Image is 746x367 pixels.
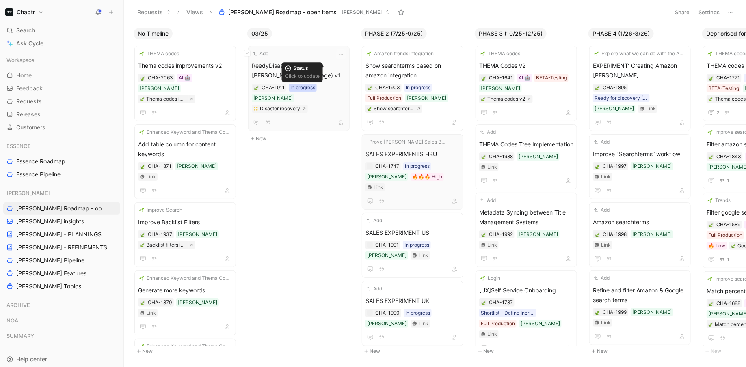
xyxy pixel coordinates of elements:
span: PHASE 2 (7/25-9/25) [365,30,423,38]
div: In progress [406,84,430,92]
span: Show searchterms based on amazon integration [365,61,460,80]
div: [PERSON_NAME] [177,162,216,170]
img: 🍃 [708,97,713,101]
img: 🍃 [709,155,714,159]
img: 🍃 [481,300,486,305]
div: 🍃 [595,163,600,169]
a: [PERSON_NAME] Features [3,267,120,279]
a: [PERSON_NAME] Topics [3,280,120,292]
a: [PERSON_NAME] Roadmap - open items [3,202,120,215]
button: Prove [PERSON_NAME] Sales Boost [365,138,449,146]
div: Full Production [481,320,515,328]
span: Customers [16,123,45,131]
span: [PERSON_NAME] Pipeline [16,256,84,264]
button: 🍃 [708,300,714,306]
button: 🍃 [253,85,259,90]
img: 🍃 [481,155,486,159]
span: ARCHIVE [6,301,30,309]
div: [PERSON_NAME] [521,320,560,328]
img: Chaptr [5,8,13,16]
button: No Timeline [134,28,173,39]
span: NOA [6,316,18,324]
div: [PERSON_NAME] [481,84,520,92]
span: Feedback [16,84,43,92]
div: CHA-1990 [375,309,400,317]
span: Requests [16,97,42,105]
div: Thema codes v2 [487,95,525,103]
div: BETA-Testing [536,74,567,82]
span: ESSENCE [6,142,31,150]
button: PHASE 2 (7/25-9/25) [361,28,427,39]
span: Ask Cycle [16,39,43,48]
a: 🌱Amazon trends integrationShow searchterms based on amazon integrationIn progressFull Production[... [362,46,463,131]
span: THEMA Codes v2 [479,61,573,71]
div: Link [419,251,428,260]
span: [PERSON_NAME] - REFINEMENTS [16,243,107,251]
span: [UX]Self Service Onboarding [479,285,573,295]
span: 1 [727,178,729,183]
div: 🍃 [140,75,145,81]
div: Ready for discovery (UX) [595,94,648,102]
a: AddReedyDisaster Recovery (+[PERSON_NAME] status page) v1In progress[PERSON_NAME]Disaster recovery [248,46,350,131]
a: AddImprove "Searchterms” workflow[PERSON_NAME]Link [589,134,691,199]
div: 🍃 [708,75,714,81]
span: SALES EXPERIMENT UK [365,296,460,306]
button: Add [252,49,270,58]
div: Link [487,241,497,249]
button: 🍃 [481,232,487,237]
span: No Timeline [138,30,169,38]
div: Link [487,330,497,338]
span: Amazon searchterms [593,217,687,227]
div: CHA-1998 [603,230,627,238]
div: SUMMARY [3,330,120,342]
div: Link [646,105,656,113]
a: Requests [3,95,120,107]
div: SUMMARY [3,330,120,344]
div: 🔥🔥🔥 High [412,173,442,181]
span: [PERSON_NAME] Topics [16,282,81,290]
button: PHASE 3 (10/25-12/25) [475,28,547,39]
img: 🍃 [140,164,145,169]
img: 🌱 [708,130,713,135]
img: 🌱 [367,51,372,56]
img: 🍃 [595,232,600,237]
div: [PERSON_NAME] [3,187,120,199]
img: 🌱 [139,51,144,56]
a: AddSALES EXPERIMENT USIn progress[PERSON_NAME]Link [362,213,463,278]
span: [PERSON_NAME] Roadmap - open items [228,8,337,16]
button: 🌱Trends [707,196,732,204]
img: 🌱 [139,208,144,212]
div: Full Production [367,94,401,102]
button: New [134,346,241,356]
button: [PERSON_NAME] Roadmap - open items[PERSON_NAME] [215,6,394,18]
span: Add table column for content keywords [138,140,232,159]
button: 🌱Amazon trends integration [365,49,435,58]
div: CHA-1688 [716,299,740,307]
div: Thema codes improvements v2 [146,95,187,103]
div: PHASE 4 (1/26-3/26)New [585,24,699,360]
button: 🍃 [708,222,714,227]
button: 1 [718,255,731,264]
div: CHA-1589 [716,221,740,229]
span: Search [16,26,35,35]
div: Full Production [708,231,742,239]
a: AddMetadata Syncing between Title Management Systems[PERSON_NAME]Link [476,193,577,267]
button: Add [479,128,497,136]
a: AddSALES EXPERIMENT UKIn progress[PERSON_NAME]Link [362,281,463,346]
div: [PERSON_NAME] [519,230,558,238]
div: [PERSON_NAME] [178,298,217,307]
img: 🍃 [368,86,372,90]
a: AddAmazon searchterms[PERSON_NAME]Link [589,202,691,267]
img: 🌱 [708,277,713,281]
span: PHASE 4 (1/26-3/26) [592,30,650,38]
div: NOA [3,314,120,326]
div: PHASE 2 (7/25-9/25)New [358,24,471,360]
div: [PERSON_NAME][PERSON_NAME] Roadmap - open items[PERSON_NAME] insights[PERSON_NAME] - PLANNINGS[PE... [3,187,120,292]
img: 🍃 [481,232,486,237]
button: Add [479,196,497,204]
img: 🌱 [708,198,713,203]
div: [PERSON_NAME] [632,230,672,238]
button: 🍃 [595,232,600,237]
